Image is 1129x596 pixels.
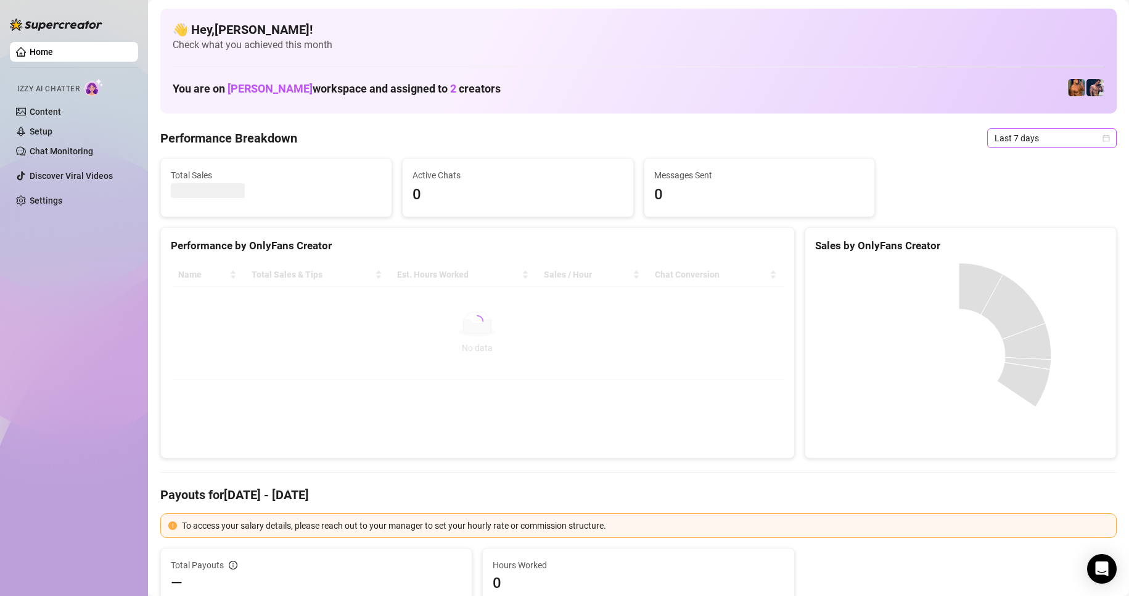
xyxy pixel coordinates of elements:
a: Content [30,107,61,117]
span: 2 [450,82,456,95]
span: Total Payouts [171,558,224,572]
span: exclamation-circle [168,521,177,530]
a: Home [30,47,53,57]
div: Performance by OnlyFans Creator [171,238,784,254]
span: Messages Sent [654,168,865,182]
span: 0 [413,183,623,207]
span: Izzy AI Chatter [17,83,80,95]
div: Open Intercom Messenger [1087,554,1117,584]
a: Setup [30,126,52,136]
div: Sales by OnlyFans Creator [815,238,1106,254]
h4: 👋 Hey, [PERSON_NAME] ! [173,21,1104,38]
h4: Payouts for [DATE] - [DATE] [160,486,1117,503]
span: calendar [1102,135,1110,142]
img: Axel [1086,79,1104,96]
h1: You are on workspace and assigned to creators [173,82,501,96]
span: [PERSON_NAME] [228,82,313,95]
span: Hours Worked [493,558,784,572]
img: logo-BBDzfeDw.svg [10,19,102,31]
span: Active Chats [413,168,623,182]
span: info-circle [229,561,237,569]
span: loading [469,313,486,330]
a: Chat Monitoring [30,146,93,156]
img: AI Chatter [84,78,104,96]
a: Settings [30,196,62,205]
span: 0 [654,183,865,207]
a: Discover Viral Videos [30,171,113,181]
h4: Performance Breakdown [160,130,297,147]
span: Check what you achieved this month [173,38,1104,52]
div: To access your salary details, please reach out to your manager to set your hourly rate or commis... [182,519,1109,532]
span: 0 [493,573,784,593]
span: Total Sales [171,168,382,182]
span: Last 7 days [995,129,1109,147]
span: — [171,573,183,593]
img: JG [1068,79,1085,96]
